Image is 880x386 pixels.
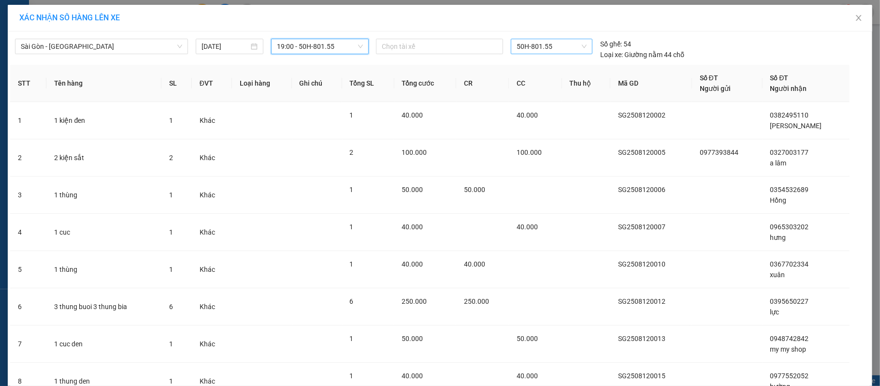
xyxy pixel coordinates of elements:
td: 7 [10,326,46,363]
span: 1 [350,372,354,380]
input: 12/08/2025 [202,41,249,52]
span: 0382495110 [770,111,809,119]
span: 1 [350,260,354,268]
span: SG2508120015 [618,372,665,380]
th: CR [456,65,509,102]
span: SG2508120002 [618,111,665,119]
span: Sài Gòn - Đam Rông [21,39,182,54]
td: 3 [10,177,46,214]
td: 2 [10,139,46,177]
span: 0367702334 [770,260,809,268]
td: Khác [192,214,232,251]
span: Số ĐT [700,74,718,82]
span: Số ghế: [600,39,622,49]
span: 6 [350,297,354,305]
span: 1 [350,223,354,231]
span: XÁC NHẬN SỐ HÀNG LÊN XE [19,13,120,22]
td: 1 cuc den [46,326,161,363]
th: Mã GD [610,65,692,102]
td: 1 thùng [46,251,161,288]
td: Khác [192,102,232,139]
span: 1 [350,186,354,193]
span: SG2508120006 [618,186,665,193]
td: Khác [192,177,232,214]
span: 1 [350,111,354,119]
span: 40.000 [517,111,538,119]
span: 0948742842 [770,335,809,342]
span: Hồng [770,196,787,204]
span: lực [770,308,779,316]
th: Tổng cước [394,65,457,102]
th: Loại hàng [232,65,292,102]
span: 1 [169,340,173,348]
span: 2 [350,148,354,156]
td: 6 [10,288,46,326]
span: 6 [169,303,173,311]
span: SG2508120010 [618,260,665,268]
span: 50.000 [402,335,423,342]
th: SL [161,65,191,102]
span: SG2508120007 [618,223,665,231]
span: 40.000 [402,223,423,231]
td: Khác [192,139,232,177]
td: 1 [10,102,46,139]
span: 1 [169,228,173,236]
span: Người gửi [700,85,731,92]
td: 1 cuc [46,214,161,251]
span: Loại xe: [600,49,623,60]
td: 2 kiện sắt [46,139,161,177]
span: 50.000 [464,186,485,193]
span: 40.000 [402,111,423,119]
span: 1 [169,191,173,199]
span: SG2508120012 [618,297,665,305]
span: 2 [169,154,173,162]
td: 4 [10,214,46,251]
span: 50H-801.55 [517,39,587,54]
span: SG2508120005 [618,148,665,156]
span: 0395650227 [770,297,809,305]
td: Khác [192,251,232,288]
span: 250.000 [402,297,427,305]
th: Tên hàng [46,65,161,102]
span: 40.000 [402,260,423,268]
td: 1 kiện đen [46,102,161,139]
td: Khác [192,288,232,326]
span: 40.000 [464,260,485,268]
th: CC [509,65,562,102]
span: SG2508120013 [618,335,665,342]
th: Tổng SL [342,65,394,102]
span: 100.000 [517,148,542,156]
th: Thu hộ [562,65,610,102]
span: 0977393844 [700,148,738,156]
span: 50.000 [402,186,423,193]
span: 1 [169,266,173,273]
span: 0977552052 [770,372,809,380]
span: [PERSON_NAME] [770,122,822,130]
button: Close [845,5,872,32]
span: 250.000 [464,297,489,305]
span: 0354532689 [770,186,809,193]
span: 50.000 [517,335,538,342]
span: 1 [350,335,354,342]
td: 1 thùng [46,177,161,214]
span: my my shop [770,345,807,353]
td: 3 thung buoi 3 thung bia [46,288,161,326]
span: a lâm [770,159,787,167]
span: Người nhận [770,85,807,92]
span: 100.000 [402,148,427,156]
span: 1 [169,117,173,124]
span: 40.000 [517,372,538,380]
span: xuân [770,271,785,279]
div: 54 [600,39,631,49]
span: close [855,14,863,22]
span: 0965303202 [770,223,809,231]
span: Số ĐT [770,74,789,82]
td: Khác [192,326,232,363]
th: Ghi chú [292,65,342,102]
th: STT [10,65,46,102]
th: ĐVT [192,65,232,102]
div: Giường nằm 44 chỗ [600,49,684,60]
span: 0327003177 [770,148,809,156]
span: hưng [770,234,786,241]
td: 5 [10,251,46,288]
